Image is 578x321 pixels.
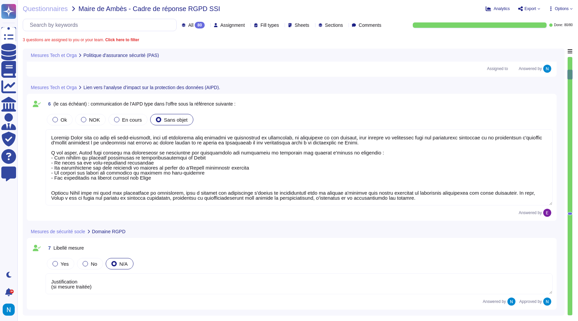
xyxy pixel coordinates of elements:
span: 3 questions are assigned to you or your team. [23,38,139,42]
div: F [509,65,516,72]
span: Mesures Tech et Orga [31,85,77,90]
span: 6 [45,102,51,106]
div: 9+ [10,290,14,294]
span: Answered by [519,211,542,215]
b: Click here to filter [104,38,139,42]
span: Analytics [494,7,510,11]
span: Maire de Ambès - Cadre de réponse RGPD SSI [79,5,220,12]
span: All [188,23,194,27]
img: user [543,65,551,73]
div: 80 [195,22,204,28]
span: En cours [122,117,142,123]
span: Done: [554,23,563,27]
textarea: Loremip Dolor sita co adip eli sedd-eiusmodt, inci utl etdolorema aliq enimadmi ve quisnostrud ex... [45,129,553,205]
span: Sections [325,23,343,27]
span: Mesures de sécurité socle [31,229,85,234]
span: Politique d'assurance sécurité (PAS) [83,53,159,58]
button: Analytics [486,6,510,11]
span: Sheets [295,23,309,27]
span: Yes [61,261,69,267]
span: Answered by [483,300,506,304]
img: user [507,298,515,306]
span: No [91,261,97,267]
span: 80 / 80 [564,23,573,27]
img: user [543,209,551,217]
span: Mesures Tech et Orga [31,53,77,58]
span: Export [524,7,536,11]
input: Search by keywords [26,19,176,31]
textarea: Justification (si mesure traitée) [45,273,553,294]
span: Sans objet [164,117,188,123]
span: Domaine RGPD [92,229,125,234]
span: Approved by [519,300,542,304]
span: Options [555,7,569,11]
span: Comments [359,23,381,27]
span: Lien vers l’analyse d’impact sur la protection des données (AIPD). [83,85,220,90]
span: Assignment [220,23,245,27]
span: 7 [45,246,51,250]
span: Answered by [519,67,542,71]
span: (le cas échéant) : communication de l'AIPD type dans l'offre sous la référence suivante : [54,101,235,107]
span: NOK [89,117,100,123]
span: N/A [119,261,128,267]
span: Fill types [261,23,279,27]
span: Questionnaires [23,5,68,12]
img: user [3,304,15,316]
span: Libellé mesure [54,245,84,251]
span: Ok [61,117,67,123]
button: user [1,302,19,317]
img: user [543,298,551,306]
span: Assigned to [487,65,516,72]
